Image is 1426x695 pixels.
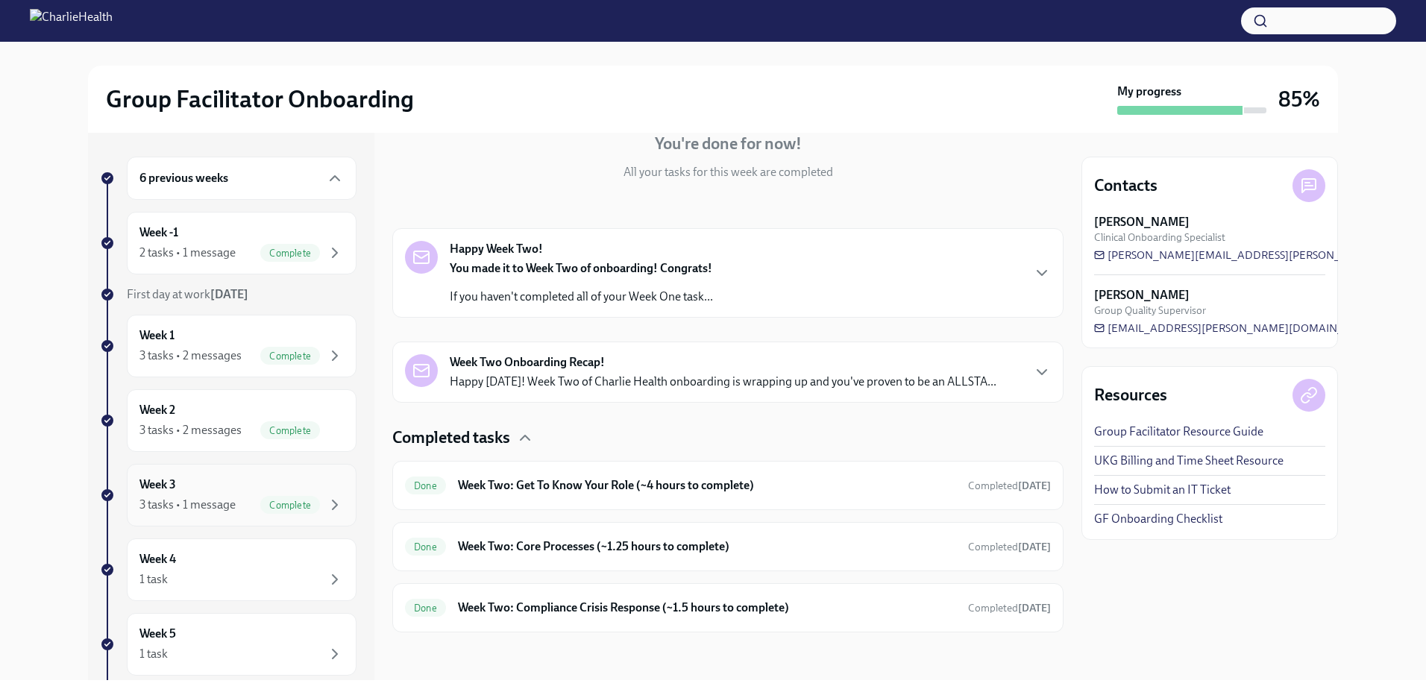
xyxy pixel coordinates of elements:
img: CharlieHealth [30,9,113,33]
a: DoneWeek Two: Core Processes (~1.25 hours to complete)Completed[DATE] [405,535,1051,559]
h3: 85% [1278,86,1320,113]
strong: [PERSON_NAME] [1094,287,1190,304]
h6: Week Two: Compliance Crisis Response (~1.5 hours to complete) [458,600,956,616]
strong: [DATE] [210,287,248,301]
h4: Completed tasks [392,427,510,449]
a: DoneWeek Two: Compliance Crisis Response (~1.5 hours to complete)Completed[DATE] [405,596,1051,620]
strong: [DATE] [1018,602,1051,614]
span: Complete [260,425,320,436]
span: Done [405,603,446,614]
span: First day at work [127,287,248,301]
p: All your tasks for this week are completed [624,164,833,180]
a: Week -12 tasks • 1 messageComplete [100,212,356,274]
h6: Week Two: Get To Know Your Role (~4 hours to complete) [458,477,956,494]
h6: Week 2 [139,402,175,418]
span: Complete [260,248,320,259]
a: UKG Billing and Time Sheet Resource [1094,453,1284,469]
h4: Contacts [1094,174,1158,197]
div: 3 tasks • 2 messages [139,347,242,364]
a: GF Onboarding Checklist [1094,511,1222,527]
h6: Week -1 [139,224,178,241]
a: Week 41 task [100,538,356,601]
span: Done [405,541,446,553]
span: Group Quality Supervisor [1094,304,1206,318]
div: 6 previous weeks [127,157,356,200]
a: How to Submit an IT Ticket [1094,482,1231,498]
p: Happy [DATE]! Week Two of Charlie Health onboarding is wrapping up and you've proven to be an ALL... [450,374,996,390]
span: Completed [968,602,1051,614]
a: Week 51 task [100,613,356,676]
span: Complete [260,350,320,362]
div: Completed tasks [392,427,1064,449]
h4: Resources [1094,384,1167,406]
h2: Group Facilitator Onboarding [106,84,414,114]
a: Week 23 tasks • 2 messagesComplete [100,389,356,452]
h6: Week 3 [139,477,176,493]
strong: My progress [1117,84,1181,100]
span: Completed [968,541,1051,553]
h6: Week 1 [139,327,175,344]
strong: You made it to Week Two of onboarding! Congrats! [450,261,712,275]
span: September 7th, 2025 21:08 [968,540,1051,554]
h6: Week 5 [139,626,176,642]
a: Group Facilitator Resource Guide [1094,424,1263,440]
span: Complete [260,500,320,511]
a: DoneWeek Two: Get To Know Your Role (~4 hours to complete)Completed[DATE] [405,474,1051,497]
a: Week 13 tasks • 2 messagesComplete [100,315,356,377]
div: 1 task [139,646,168,662]
strong: Happy Week Two! [450,241,543,257]
span: Clinical Onboarding Specialist [1094,230,1225,245]
a: [EMAIL_ADDRESS][PERSON_NAME][DOMAIN_NAME] [1094,321,1379,336]
span: Completed [968,479,1051,492]
div: 3 tasks • 2 messages [139,422,242,438]
a: Week 33 tasks • 1 messageComplete [100,464,356,526]
h4: You're done for now! [655,133,802,155]
p: If you haven't completed all of your Week One task... [450,289,713,305]
span: September 17th, 2025 17:51 [968,479,1051,493]
a: First day at work[DATE] [100,286,356,303]
strong: Week Two Onboarding Recap! [450,354,605,371]
span: Done [405,480,446,491]
strong: [DATE] [1018,541,1051,553]
h6: Week 4 [139,551,176,567]
div: 1 task [139,571,168,588]
span: September 10th, 2025 14:52 [968,601,1051,615]
strong: [DATE] [1018,479,1051,492]
div: 2 tasks • 1 message [139,245,236,261]
h6: Week Two: Core Processes (~1.25 hours to complete) [458,538,956,555]
strong: [PERSON_NAME] [1094,214,1190,230]
div: 3 tasks • 1 message [139,497,236,513]
h6: 6 previous weeks [139,170,228,186]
